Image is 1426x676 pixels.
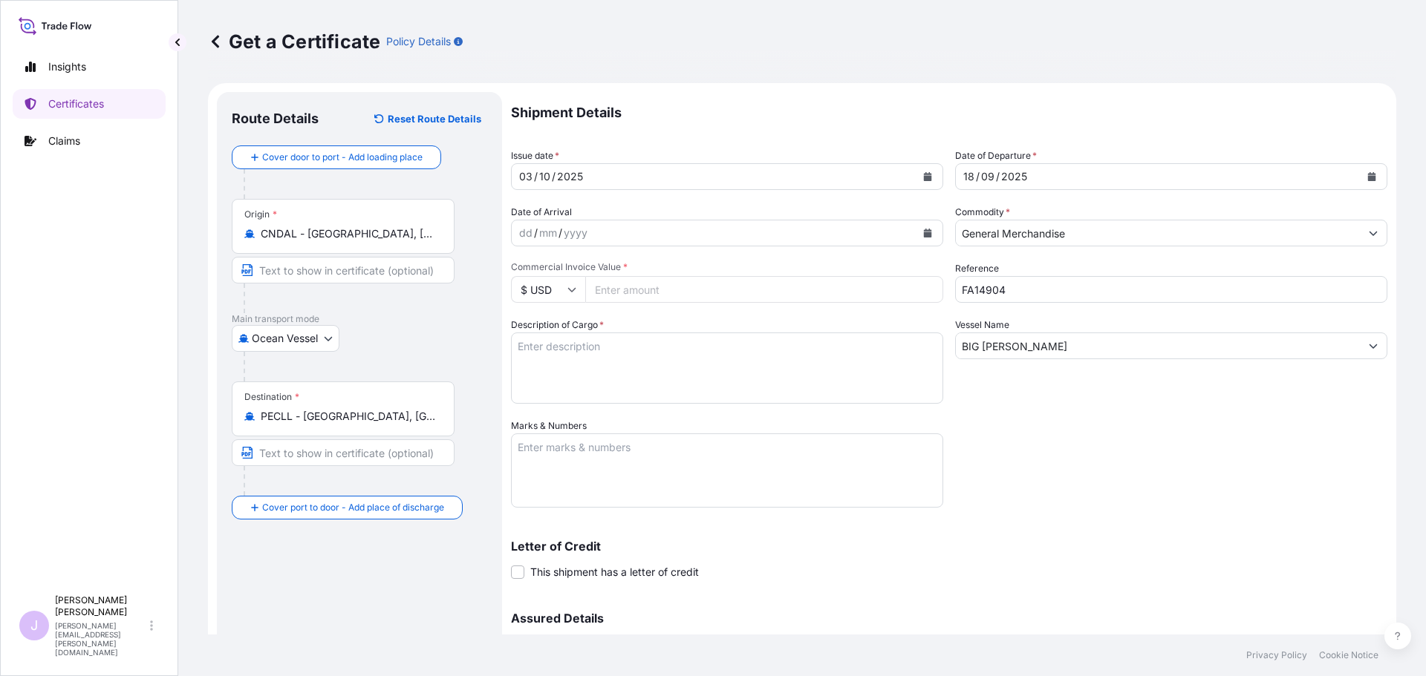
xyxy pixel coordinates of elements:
[955,205,1010,220] label: Commodity
[386,34,451,49] p: Policy Details
[13,89,166,119] a: Certificates
[538,168,552,186] div: month,
[13,126,166,156] a: Claims
[1319,649,1378,661] a: Cookie Notice
[261,226,436,241] input: Origin
[955,148,1037,163] span: Date of Departure
[955,261,999,276] label: Reference
[552,168,556,186] div: /
[232,257,455,283] input: Text to appear on certificate
[955,318,1009,332] label: Vessel Name
[232,496,463,519] button: Cover port to door - Add place of discharge
[955,276,1387,303] input: Enter booking reference
[518,224,534,242] div: day,
[367,107,487,131] button: Reset Route Details
[1000,168,1029,186] div: year,
[511,205,572,220] span: Date of Arrival
[518,168,534,186] div: day,
[562,224,589,242] div: year,
[511,261,943,273] span: Commercial Invoice Value
[956,220,1360,246] input: Type to search commodity
[534,224,538,242] div: /
[244,209,277,220] div: Origin
[388,111,481,126] p: Reset Route Details
[48,134,80,148] p: Claims
[1360,220,1387,246] button: Show suggestions
[55,621,147,657] p: [PERSON_NAME][EMAIL_ADDRESS][PERSON_NAME][DOMAIN_NAME]
[232,325,339,352] button: Select transport
[232,145,441,169] button: Cover door to port - Add loading place
[232,439,455,466] input: Text to appear on certificate
[556,168,585,186] div: year,
[262,150,423,165] span: Cover door to port - Add loading place
[13,52,166,82] a: Insights
[956,332,1360,359] input: Type to search vessel name or IMO
[244,391,299,403] div: Destination
[511,419,587,433] label: Marks & Numbers
[48,96,104,111] p: Certificates
[916,221,940,245] button: Calendar
[1246,649,1307,661] a: Privacy Policy
[55,594,147,618] p: [PERSON_NAME] [PERSON_NAME]
[208,30,380,53] p: Get a Certificate
[962,168,976,186] div: day,
[262,500,444,515] span: Cover port to door - Add place of discharge
[980,168,996,186] div: month,
[511,148,559,163] span: Issue date
[511,92,1387,134] p: Shipment Details
[1360,165,1384,188] button: Calendar
[511,612,1387,624] p: Assured Details
[530,565,699,580] span: This shipment has a letter of credit
[996,168,1000,186] div: /
[252,331,318,346] span: Ocean Vessel
[511,540,1387,552] p: Letter of Credit
[1360,332,1387,359] button: Show suggestions
[976,168,980,186] div: /
[534,168,538,186] div: /
[916,165,940,188] button: Calendar
[511,318,604,332] label: Description of Cargo
[585,276,943,303] input: Enter amount
[48,59,86,74] p: Insights
[232,313,487,325] p: Main transport mode
[559,224,562,242] div: /
[261,409,436,424] input: Destination
[30,618,38,633] span: J
[538,224,559,242] div: month,
[232,110,319,128] p: Route Details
